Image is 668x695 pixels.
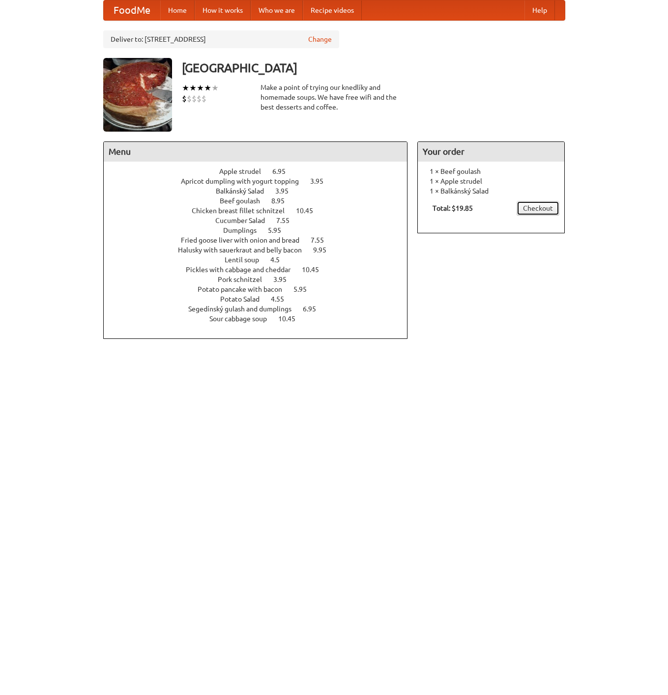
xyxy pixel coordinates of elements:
[186,266,337,274] a: Pickles with cabbage and cheddar 10.45
[293,285,317,293] span: 5.95
[303,305,326,313] span: 6.95
[524,0,555,20] a: Help
[198,285,325,293] a: Potato pancake with bacon 5.95
[225,256,269,264] span: Lentil soup
[271,295,294,303] span: 4.55
[423,186,559,196] li: 1 × Balkánský Salad
[296,207,323,215] span: 10.45
[278,315,305,323] span: 10.45
[202,93,206,104] li: $
[218,276,272,283] span: Pork schnitzel
[204,83,211,93] li: ★
[272,167,295,175] span: 6.95
[188,305,334,313] a: Segedínský gulash and dumplings 6.95
[303,0,362,20] a: Recipe videos
[225,256,298,264] a: Lentil soup 4.5
[311,236,334,244] span: 7.55
[273,276,296,283] span: 3.95
[192,93,197,104] li: $
[209,315,314,323] a: Sour cabbage soup 10.45
[195,0,251,20] a: How it works
[103,30,339,48] div: Deliver to: [STREET_ADDRESS]
[215,217,308,224] a: Cucumber Salad 7.55
[182,58,565,78] h3: [GEOGRAPHIC_DATA]
[219,167,304,175] a: Apple strudel 6.95
[251,0,303,20] a: Who we are
[275,187,298,195] span: 3.95
[313,246,336,254] span: 9.95
[211,83,219,93] li: ★
[192,207,294,215] span: Chicken breast fillet schnitzel
[181,236,342,244] a: Fried goose liver with onion and bread 7.55
[423,176,559,186] li: 1 × Apple strudel
[216,187,307,195] a: Balkánský Salad 3.95
[310,177,333,185] span: 3.95
[187,93,192,104] li: $
[178,246,345,254] a: Halusky with sauerkraut and belly bacon 9.95
[178,246,312,254] span: Halusky with sauerkraut and belly bacon
[181,177,342,185] a: Apricot dumpling with yogurt topping 3.95
[268,226,291,234] span: 5.95
[423,167,559,176] li: 1 × Beef goulash
[197,83,204,93] li: ★
[197,93,202,104] li: $
[104,0,160,20] a: FoodMe
[302,266,329,274] span: 10.45
[270,256,290,264] span: 4.5
[418,142,564,162] h4: Your order
[433,204,473,212] b: Total: $19.85
[308,34,332,44] a: Change
[215,217,275,224] span: Cucumber Salad
[188,305,301,313] span: Segedínský gulash and dumplings
[182,83,189,93] li: ★
[276,217,299,224] span: 7.55
[160,0,195,20] a: Home
[209,315,277,323] span: Sour cabbage soup
[220,295,302,303] a: Potato Salad 4.55
[189,83,197,93] li: ★
[517,201,559,216] a: Checkout
[218,276,305,283] a: Pork schnitzel 3.95
[181,177,309,185] span: Apricot dumpling with yogurt topping
[186,266,300,274] span: Pickles with cabbage and cheddar
[216,187,274,195] span: Balkánský Salad
[103,58,172,132] img: angular.jpg
[182,93,187,104] li: $
[220,295,269,303] span: Potato Salad
[261,83,408,112] div: Make a point of trying our knedlíky and homemade soups. We have free wifi and the best desserts a...
[220,197,303,205] a: Beef goulash 8.95
[223,226,266,234] span: Dumplings
[223,226,299,234] a: Dumplings 5.95
[219,167,271,175] span: Apple strudel
[271,197,294,205] span: 8.95
[220,197,270,205] span: Beef goulash
[181,236,309,244] span: Fried goose liver with onion and bread
[198,285,292,293] span: Potato pancake with bacon
[104,142,407,162] h4: Menu
[192,207,331,215] a: Chicken breast fillet schnitzel 10.45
